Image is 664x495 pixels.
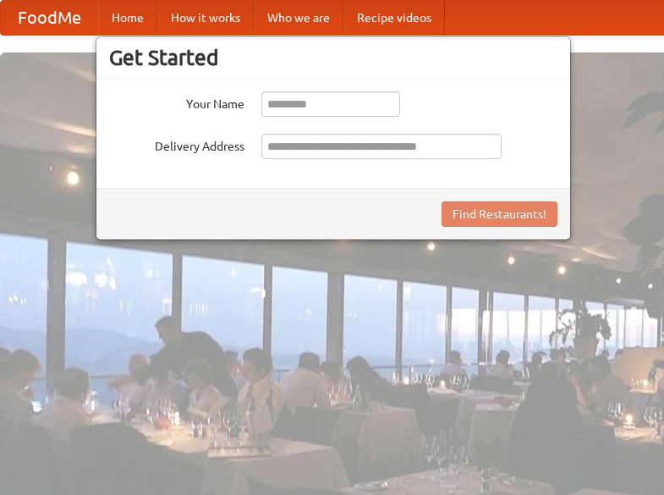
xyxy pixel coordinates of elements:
[442,201,557,227] button: Find Restaurants!
[254,1,343,35] a: Who we are
[109,45,557,70] h3: Get Started
[109,91,244,113] label: Your Name
[1,1,98,35] a: FoodMe
[98,1,157,35] a: Home
[343,1,445,35] a: Recipe videos
[109,134,244,155] label: Delivery Address
[157,1,254,35] a: How it works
